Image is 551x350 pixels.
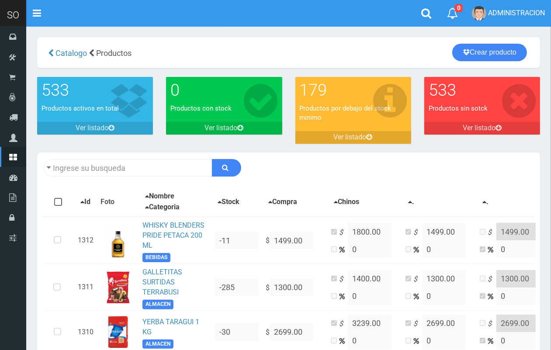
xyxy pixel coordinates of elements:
font: 0 [170,80,180,100]
span: Productos [96,49,132,58]
font: 533 [42,80,69,100]
td: 1311 [74,264,97,311]
span: Catalogo [55,49,87,58]
a: Ver listado [37,122,153,135]
img: ... [100,270,135,305]
i: $ [413,274,422,284]
img: ... [100,315,135,350]
span: ALMACEN [142,300,173,309]
a: Ver listado [424,122,540,135]
font: Ver listado [76,124,108,132]
button: Compra [266,197,300,208]
input: Ingrese su busqueda [44,159,212,177]
th: Foto [97,187,139,217]
i: $ [413,319,422,329]
i: $ [339,274,348,284]
a: Ver listado [295,131,411,144]
font: Productos por debajo del stock minimo [300,104,392,121]
font: Productos con stock [170,104,232,112]
button: . [405,197,417,208]
button: Categoria [142,202,182,213]
button: Nombre [142,191,177,202]
i: $ [488,274,496,284]
i: $ [488,319,496,329]
button: . [480,197,491,208]
font: Ver listado [334,133,367,141]
a: Crear producto [452,44,527,61]
a: Catalogo [54,49,87,58]
button: Chinos [331,197,362,208]
a: Ver listado [166,122,282,135]
a: GALLETITAS SURTIDAS TERRABUSI [142,268,182,296]
span: ALMACEN [142,340,173,349]
font: Ver listado [463,124,496,132]
span: 0 [455,4,463,12]
span: BEBIDAS [142,253,170,262]
font: 179 [300,80,327,100]
i: $ [339,228,348,238]
font: 533 [429,80,456,100]
span: ADMINISTRACION [488,9,545,17]
i: $ [488,228,496,238]
i: $ [339,319,348,329]
img: User Image [472,6,486,21]
img: ... [106,223,130,258]
td: $ [262,217,328,264]
button: Stock [215,197,242,208]
font: Productos sin sotck [429,104,488,112]
i: $ [413,228,422,238]
a: WHISKY BLENDERS PRIDE PETACA 200 ML [142,221,204,250]
td: 1312 [74,217,97,264]
font: Ver listado [204,124,237,132]
button: Id [78,197,93,208]
font: Productos activos en total [42,104,119,112]
td: $ [262,264,328,311]
a: YERBA TARAGUI 1 KG [142,318,199,336]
